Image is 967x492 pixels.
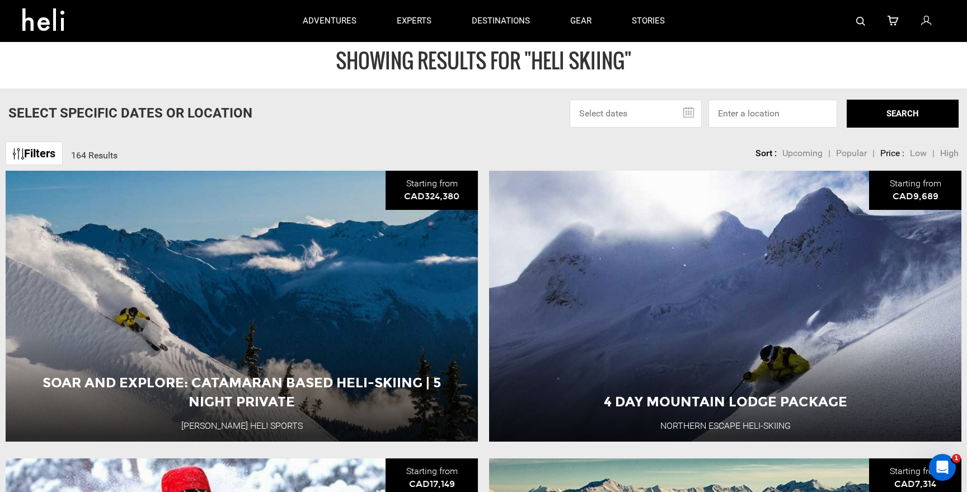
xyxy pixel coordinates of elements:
[755,147,777,160] li: Sort :
[782,148,823,158] span: Upcoming
[872,147,875,160] li: |
[472,15,530,27] p: destinations
[303,15,356,27] p: adventures
[880,147,904,160] li: Price :
[952,454,961,463] span: 1
[570,100,702,128] input: Select dates
[828,147,830,160] li: |
[71,150,118,161] span: 164 Results
[940,148,959,158] span: High
[856,17,865,26] img: search-bar-icon.svg
[8,104,252,123] p: Select Specific Dates Or Location
[708,100,837,128] input: Enter a location
[929,454,956,481] iframe: Intercom live chat
[932,147,935,160] li: |
[836,148,867,158] span: Popular
[13,148,24,160] img: btn-icon.svg
[397,15,431,27] p: experts
[847,100,959,128] button: SEARCH
[910,148,927,158] span: Low
[6,142,63,166] a: Filters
